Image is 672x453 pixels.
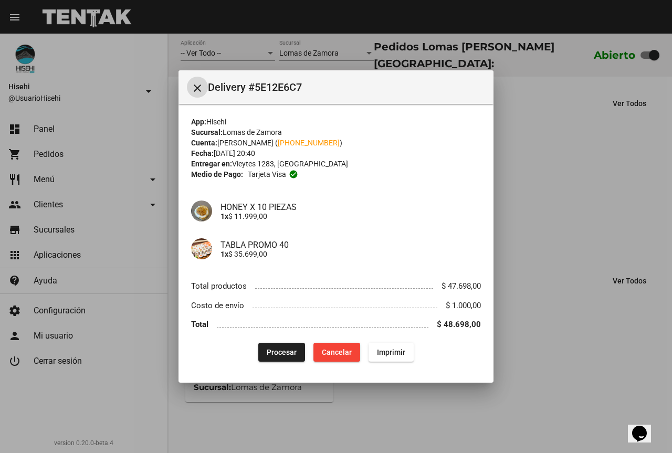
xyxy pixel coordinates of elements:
div: [DATE] 20:40 [191,148,481,159]
div: Hisehi [191,117,481,127]
mat-icon: check_circle [289,170,298,179]
p: $ 11.999,00 [220,212,481,220]
p: $ 35.699,00 [220,250,481,258]
b: 1x [220,250,228,258]
li: Total $ 48.698,00 [191,315,481,334]
img: 2a2e4fc8-76c4-49c3-8e48-03e4afb00aef.jpeg [191,201,212,222]
span: Tarjeta visa [248,169,286,180]
div: Lomas de Zamora [191,127,481,138]
button: Cerrar [187,77,208,98]
strong: Cuenta: [191,139,217,147]
b: 1x [220,212,228,220]
li: Total productos $ 47.698,00 [191,276,481,296]
span: Imprimir [377,348,405,356]
div: Vieytes 1283, [GEOGRAPHIC_DATA] [191,159,481,169]
iframe: chat widget [628,411,661,443]
button: Imprimir [369,343,414,362]
strong: Entregar en: [191,160,232,168]
div: [PERSON_NAME] ( ) [191,138,481,148]
strong: App: [191,118,206,126]
strong: Medio de Pago: [191,169,243,180]
mat-icon: Cerrar [191,82,204,94]
span: Cancelar [322,348,352,356]
img: 233f921c-6f6e-4fc6-b68a-eefe42c7556a.jpg [191,238,212,259]
button: Cancelar [313,343,360,362]
strong: Sucursal: [191,128,223,136]
span: Procesar [267,348,297,356]
button: Procesar [258,343,305,362]
strong: Fecha: [191,149,214,157]
li: Costo de envío $ 1.000,00 [191,296,481,315]
h4: TABLA PROMO 40 [220,240,481,250]
h4: HONEY X 10 PIEZAS [220,202,481,212]
span: Delivery #5E12E6C7 [208,79,485,96]
a: [PHONE_NUMBER] [278,139,340,147]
